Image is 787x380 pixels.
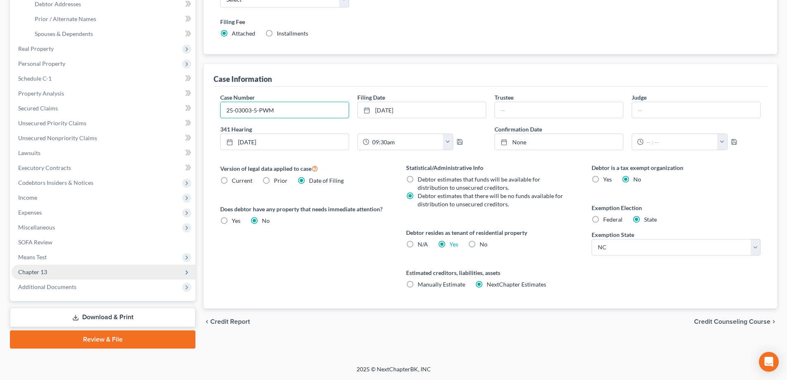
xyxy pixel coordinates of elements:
[759,352,779,372] div: Open Intercom Messenger
[418,241,428,248] span: N/A
[277,30,308,37] span: Installments
[232,30,255,37] span: Attached
[603,176,612,183] span: Yes
[770,318,777,325] i: chevron_right
[18,209,42,216] span: Expenses
[18,90,64,97] span: Property Analysis
[694,318,770,325] span: Credit Counseling Course
[18,268,47,275] span: Chapter 13
[221,102,349,118] input: Enter case number...
[216,125,490,134] label: 341 Hearing
[309,177,344,184] span: Date of Filing
[204,318,210,325] i: chevron_left
[18,239,52,246] span: SOFA Review
[12,116,195,131] a: Unsecured Priority Claims
[418,281,465,288] span: Manually Estimate
[406,268,575,277] label: Estimated creditors, liabilities, assets
[220,93,255,102] label: Case Number
[220,163,389,173] label: Version of legal data applied to case
[35,30,93,37] span: Spouses & Dependents
[232,177,252,184] span: Current
[418,176,540,191] span: Debtor estimates that funds will be available for distribution to unsecured creditors.
[18,283,76,290] span: Additional Documents
[28,12,195,26] a: Prior / Alternate Names
[18,194,37,201] span: Income
[406,163,575,172] label: Statistical/Administrative Info
[18,60,65,67] span: Personal Property
[644,134,718,150] input: -- : --
[18,134,97,141] span: Unsecured Nonpriority Claims
[358,102,486,118] a: [DATE]
[495,102,623,118] input: --
[603,216,623,223] span: Federal
[487,281,546,288] span: NextChapter Estimates
[12,160,195,175] a: Executory Contracts
[632,102,760,118] input: --
[10,308,195,327] a: Download & Print
[18,164,71,171] span: Executory Contracts
[12,131,195,146] a: Unsecured Nonpriority Claims
[204,318,250,325] button: chevron_left Credit Report
[18,224,55,231] span: Miscellaneous
[495,93,514,102] label: Trustee
[262,217,270,224] span: No
[10,330,195,349] a: Review & File
[214,74,272,84] div: Case Information
[12,71,195,86] a: Schedule C-1
[220,205,389,213] label: Does debtor have any property that needs immediate attention?
[592,163,761,172] label: Debtor is a tax exempt organization
[592,203,761,212] label: Exemption Election
[632,93,647,102] label: Judge
[12,86,195,101] a: Property Analysis
[18,179,93,186] span: Codebtors Insiders & Notices
[633,176,641,183] span: No
[18,149,40,156] span: Lawsuits
[12,235,195,250] a: SOFA Review
[18,253,47,261] span: Means Test
[490,125,765,134] label: Confirmation Date
[406,228,575,237] label: Debtor resides as tenant of residential property
[694,318,777,325] button: Credit Counseling Course chevron_right
[35,15,96,22] span: Prior / Alternate Names
[210,318,250,325] span: Credit Report
[449,241,458,248] a: Yes
[18,75,52,82] span: Schedule C-1
[592,230,634,239] label: Exemption State
[418,192,563,208] span: Debtor estimates that there will be no funds available for distribution to unsecured creditors.
[644,216,657,223] span: State
[18,45,54,52] span: Real Property
[18,105,58,112] span: Secured Claims
[28,26,195,41] a: Spouses & Dependents
[480,241,487,248] span: No
[232,217,240,224] span: Yes
[220,17,761,26] label: Filing Fee
[357,93,385,102] label: Filing Date
[12,146,195,160] a: Lawsuits
[12,101,195,116] a: Secured Claims
[221,134,349,150] a: [DATE]
[274,177,288,184] span: Prior
[35,0,81,7] span: Debtor Addresses
[369,134,443,150] input: -- : --
[495,134,623,150] a: None
[158,365,629,380] div: 2025 © NextChapterBK, INC
[18,119,86,127] span: Unsecured Priority Claims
